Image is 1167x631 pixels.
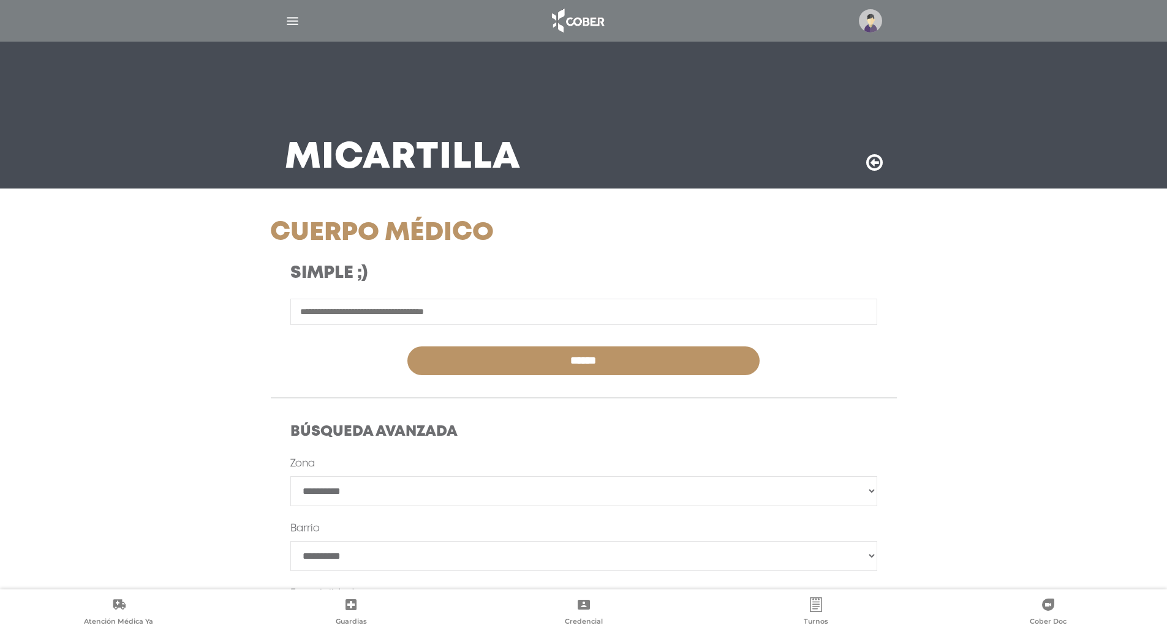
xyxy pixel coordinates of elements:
img: logo_cober_home-white.png [545,6,610,35]
a: Cober Doc [932,597,1165,629]
span: Credencial [565,617,603,628]
h4: Búsqueda Avanzada [290,424,877,441]
img: profile-placeholder.svg [859,9,882,32]
a: Guardias [235,597,467,629]
span: Guardias [336,617,367,628]
label: Barrio [290,521,320,536]
h3: Mi Cartilla [285,142,521,174]
h1: Cuerpo Médico [270,218,682,248]
label: Especialidad [290,586,354,601]
span: Turnos [804,617,828,628]
h3: Simple ;) [290,263,662,284]
a: Atención Médica Ya [2,597,235,629]
span: Atención Médica Ya [84,617,153,628]
img: Cober_menu-lines-white.svg [285,13,300,29]
a: Turnos [700,597,932,629]
span: Cober Doc [1030,617,1067,628]
a: Credencial [467,597,700,629]
label: Zona [290,457,315,471]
